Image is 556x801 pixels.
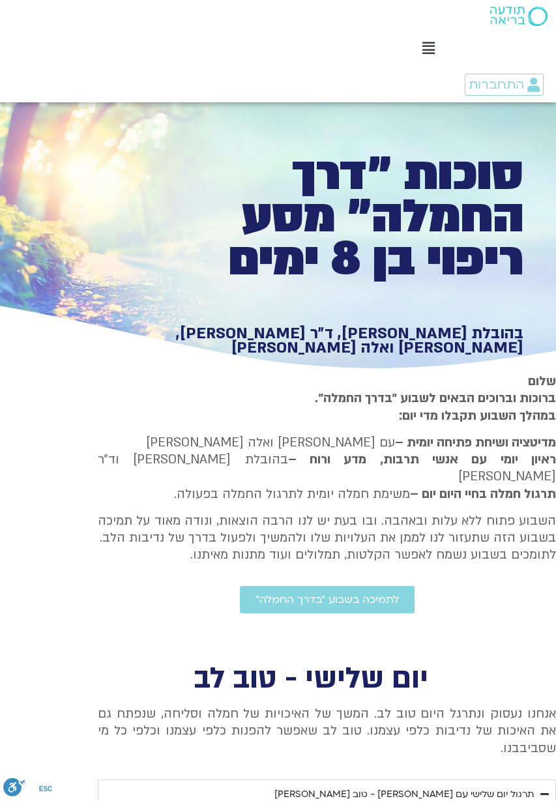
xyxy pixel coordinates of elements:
strong: מדיטציה ושיחת פתיחה יומית – [395,434,556,451]
a: התחברות [465,74,544,96]
strong: ברוכות וברוכים הבאים לשבוע ״בדרך החמלה״. במהלך השבוע תקבלו מדי יום: [315,390,556,424]
b: תרגול חמלה בחיי היום יום – [410,486,556,502]
h1: בהובלת [PERSON_NAME], ד״ר [PERSON_NAME], [PERSON_NAME] ואלה [PERSON_NAME] [167,327,523,355]
span: התחברות [469,78,524,92]
p: השבוע פתוח ללא עלות ובאהבה. ובו בעת יש לנו הרבה הוצאות, ונודה מאוד על תמיכה בשבוע הזה שתעזור לנו ... [98,512,556,564]
img: תודעה בריאה [490,7,548,26]
p: עם [PERSON_NAME] ואלה [PERSON_NAME] בהובלת [PERSON_NAME] וד״ר [PERSON_NAME] משימת חמלה יומית לתרג... [98,434,556,503]
span: לתמיכה בשבוע ״בדרך החמלה״ [256,594,399,605]
a: לתמיכה בשבוע ״בדרך החמלה״ [240,586,415,613]
b: ראיון יומי עם אנשי תרבות, מדע ורוח – [288,451,556,468]
strong: שלום [528,373,556,390]
h2: יום שלישי - טוב לב [98,665,523,692]
p: אנחנו נעסוק ונתרגל היום טוב לב. המשך של האיכויות של חמלה וסליחה, שנפתח גם את האיכות של נדיבות כלפ... [98,705,556,757]
h1: סוכות ״דרך החמלה״ מסע ריפוי בן 8 ימים [167,153,523,282]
